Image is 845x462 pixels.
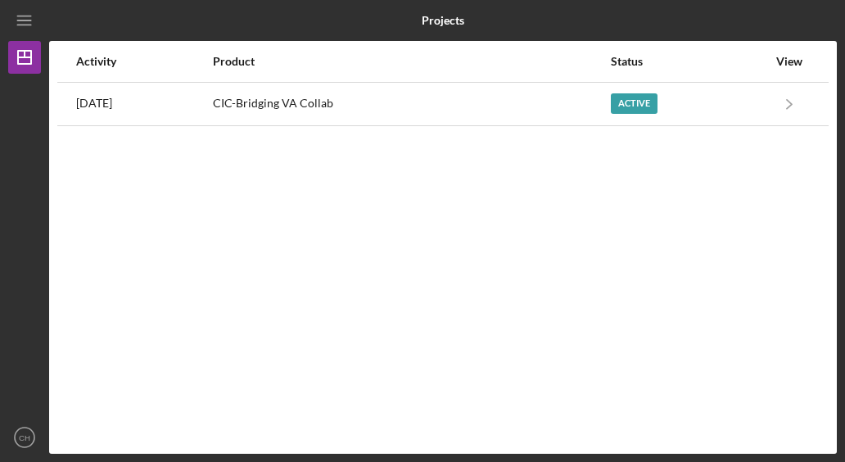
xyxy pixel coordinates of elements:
div: Product [213,55,610,68]
div: Active [611,93,657,114]
div: View [769,55,810,68]
button: CH [8,421,41,454]
div: Activity [76,55,211,68]
text: CH [19,433,30,442]
div: Status [611,55,767,68]
b: Projects [422,14,464,27]
div: CIC-Bridging VA Collab [213,84,610,125]
time: 2025-08-18 14:23 [76,97,112,110]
